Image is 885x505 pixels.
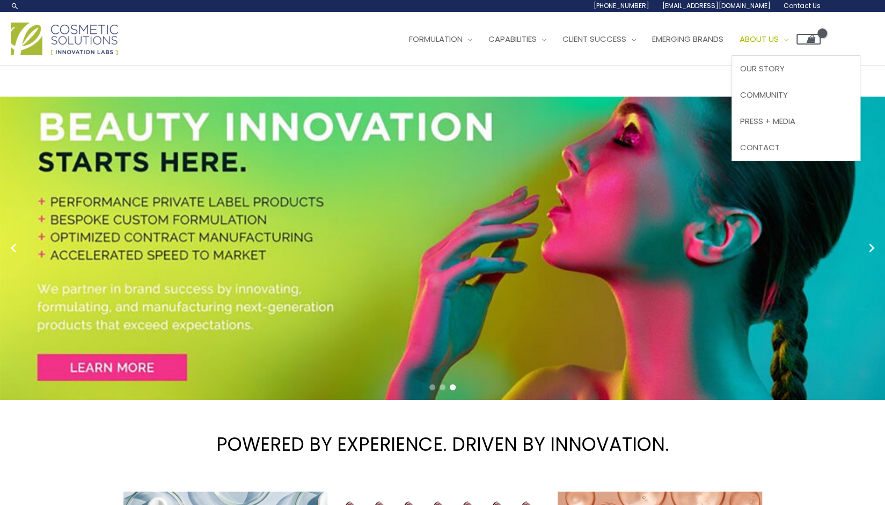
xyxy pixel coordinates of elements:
span: [EMAIL_ADDRESS][DOMAIN_NAME] [662,1,771,10]
a: Our Story [732,56,860,82]
button: Next slide [864,240,880,256]
button: Previous slide [5,240,21,256]
span: Community [740,89,788,100]
span: Go to slide 3 [450,384,456,390]
span: Press + Media [740,115,795,127]
a: Search icon link [11,2,19,10]
span: Emerging Brands [652,33,723,45]
a: Emerging Brands [644,23,732,55]
span: [PHONE_NUMBER] [594,1,649,10]
nav: Site Navigation [393,23,821,55]
a: Community [732,82,860,108]
span: Our Story [740,63,785,74]
span: Contact Us [784,1,821,10]
a: Capabilities [480,23,554,55]
span: Formulation [409,33,463,45]
span: Capabilities [488,33,537,45]
a: Contact [732,134,860,160]
span: Client Success [562,33,626,45]
span: Contact [740,142,780,153]
span: About Us [740,33,779,45]
a: Press + Media [732,108,860,134]
a: About Us [732,23,796,55]
a: View Shopping Cart, empty [796,34,821,45]
a: Formulation [401,23,480,55]
span: Go to slide 1 [429,384,435,390]
a: Client Success [554,23,644,55]
img: Cosmetic Solutions Logo [11,23,118,55]
span: Go to slide 2 [440,384,445,390]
